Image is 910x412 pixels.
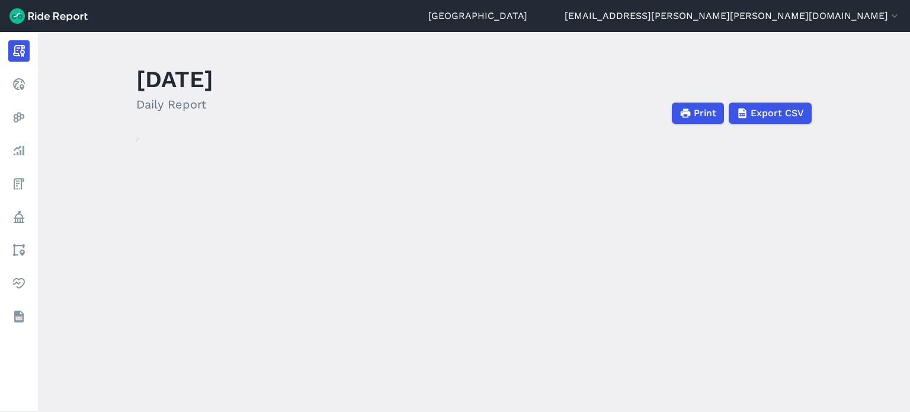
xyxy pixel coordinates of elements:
a: Fees [8,173,30,194]
a: Health [8,273,30,294]
a: Heatmaps [8,107,30,128]
a: Realtime [8,74,30,95]
a: Datasets [8,306,30,327]
button: Export CSV [729,103,812,124]
span: Print [694,106,716,120]
span: Export CSV [751,106,804,120]
a: [GEOGRAPHIC_DATA] [428,9,527,23]
a: Report [8,40,30,62]
img: Ride Report [9,8,88,24]
h2: Daily Report [136,95,213,113]
h1: [DATE] [136,63,213,95]
a: Analyze [8,140,30,161]
button: [EMAIL_ADDRESS][PERSON_NAME][PERSON_NAME][DOMAIN_NAME] [565,9,901,23]
button: Print [672,103,724,124]
a: Policy [8,206,30,228]
a: Areas [8,239,30,261]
